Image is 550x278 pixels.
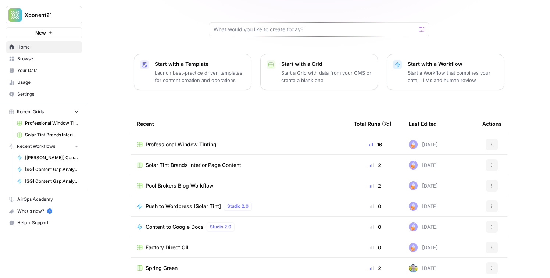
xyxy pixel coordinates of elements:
[409,140,418,149] img: ly0f5newh3rn50akdwmtp9dssym0
[17,79,79,86] span: Usage
[6,41,82,53] a: Home
[146,182,214,189] span: Pool Brokers Blog Workflow
[6,205,82,217] button: What's new? 5
[409,161,438,170] div: [DATE]
[146,203,221,210] span: Push to Wordpress [Solar Tint]
[146,161,241,169] span: Solar Tint Brands Interior Page Content
[6,141,82,152] button: Recent Workflows
[6,76,82,88] a: Usage
[227,203,249,210] span: Studio 2.0
[6,65,82,76] a: Your Data
[6,6,82,24] button: Workspace: Xponent21
[137,222,342,231] a: Content to Google DocsStudio 2.0
[134,54,251,90] button: Start with a TemplateLaunch best-practice driven templates for content creation and operations
[155,69,245,84] p: Launch best-practice driven templates for content creation and operations
[17,196,79,203] span: AirOps Academy
[354,264,397,272] div: 2
[6,106,82,117] button: Recent Grids
[354,244,397,251] div: 0
[146,141,217,148] span: Professional Window Tinting
[17,67,79,74] span: Your Data
[14,129,82,141] a: Solar Tint Brands Interior Page Content
[137,161,342,169] a: Solar Tint Brands Interior Page Content
[17,143,55,150] span: Recent Workflows
[137,141,342,148] a: Professional Window Tinting
[49,209,50,213] text: 5
[146,223,204,231] span: Content to Google Docs
[14,175,82,187] a: [SG] Content Gap Analysis - o3
[25,154,79,161] span: [[PERSON_NAME]] Content Gap Analysis
[47,208,52,214] a: 5
[25,120,79,126] span: Professional Window Tinting
[409,243,438,252] div: [DATE]
[6,193,82,205] a: AirOps Academy
[354,141,397,148] div: 16
[409,202,438,211] div: [DATE]
[17,108,44,115] span: Recent Grids
[409,140,438,149] div: [DATE]
[482,114,502,134] div: Actions
[35,29,46,36] span: New
[6,53,82,65] a: Browse
[14,152,82,164] a: [[PERSON_NAME]] Content Gap Analysis
[354,182,397,189] div: 2
[137,264,342,272] a: Spring Green
[137,114,342,134] div: Recent
[6,206,82,217] div: What's new?
[155,60,245,68] p: Start with a Template
[214,26,416,33] input: What would you like to create today?
[25,178,79,185] span: [SG] Content Gap Analysis - o3
[409,161,418,170] img: ly0f5newh3rn50akdwmtp9dssym0
[409,264,438,272] div: [DATE]
[6,88,82,100] a: Settings
[17,91,79,97] span: Settings
[354,161,397,169] div: 2
[8,8,22,22] img: Xponent21 Logo
[137,182,342,189] a: Pool Brokers Blog Workflow
[409,202,418,211] img: ly0f5newh3rn50akdwmtp9dssym0
[14,117,82,129] a: Professional Window Tinting
[408,60,498,68] p: Start with a Workflow
[6,217,82,229] button: Help + Support
[409,222,418,231] img: ly0f5newh3rn50akdwmtp9dssym0
[409,181,438,190] div: [DATE]
[409,243,418,252] img: ly0f5newh3rn50akdwmtp9dssym0
[25,11,69,19] span: Xponent21
[354,203,397,210] div: 0
[281,60,372,68] p: Start with a Grid
[146,264,178,272] span: Spring Green
[17,56,79,62] span: Browse
[146,244,189,251] span: Factory Direct Oil
[260,54,378,90] button: Start with a GridStart a Grid with data from your CMS or create a blank one
[354,223,397,231] div: 0
[408,69,498,84] p: Start a Workflow that combines your data, LLMs and human review
[17,44,79,50] span: Home
[17,220,79,226] span: Help + Support
[387,54,504,90] button: Start with a WorkflowStart a Workflow that combines your data, LLMs and human review
[137,244,342,251] a: Factory Direct Oil
[6,27,82,38] button: New
[25,132,79,138] span: Solar Tint Brands Interior Page Content
[14,164,82,175] a: [SG] Content Gap Analysis - V2
[354,114,392,134] div: Total Runs (7d)
[409,222,438,231] div: [DATE]
[409,114,437,134] div: Last Edited
[137,202,342,211] a: Push to Wordpress [Solar Tint]Studio 2.0
[409,181,418,190] img: ly0f5newh3rn50akdwmtp9dssym0
[25,166,79,173] span: [SG] Content Gap Analysis - V2
[210,224,231,230] span: Studio 2.0
[409,264,418,272] img: 7o9iy2kmmc4gt2vlcbjqaas6vz7k
[281,69,372,84] p: Start a Grid with data from your CMS or create a blank one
